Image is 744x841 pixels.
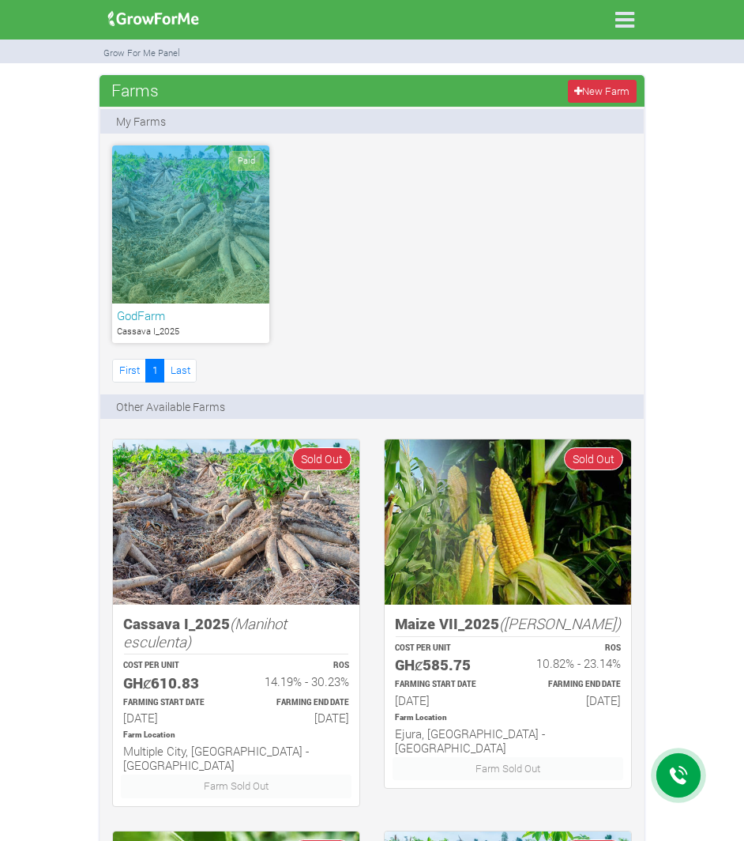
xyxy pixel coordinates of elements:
[522,679,621,691] p: Estimated Farming End Date
[522,643,621,654] p: ROS
[117,325,265,338] p: Cassava I_2025
[522,693,621,707] h6: [DATE]
[250,697,349,709] p: Estimated Farming End Date
[103,47,180,58] small: Grow For Me Panel
[395,726,621,755] h6: Ejura, [GEOGRAPHIC_DATA] - [GEOGRAPHIC_DATA]
[395,643,494,654] p: COST PER UNIT
[123,613,287,651] i: (Manihot esculenta)
[163,359,197,382] a: Last
[112,359,146,382] a: First
[522,656,621,670] h6: 10.82% - 23.14%
[123,744,349,772] h6: Multiple City, [GEOGRAPHIC_DATA] - [GEOGRAPHIC_DATA]
[123,730,349,741] p: Location of Farm
[113,439,359,605] img: growforme image
[103,3,205,35] img: growforme image
[499,613,621,633] i: ([PERSON_NAME])
[112,359,197,382] nav: Page Navigation
[123,674,222,692] h5: GHȼ610.83
[250,660,349,672] p: ROS
[385,439,631,605] img: growforme image
[123,711,222,725] h6: [DATE]
[116,113,166,130] p: My Farms
[123,660,222,672] p: COST PER UNIT
[568,80,637,103] a: New Farm
[395,656,494,674] h5: GHȼ585.75
[123,697,222,709] p: Estimated Farming Start Date
[250,711,349,725] h6: [DATE]
[229,151,264,171] span: Paid
[116,398,225,415] p: Other Available Farms
[395,693,494,707] h6: [DATE]
[292,447,351,470] span: Sold Out
[250,674,349,688] h6: 14.19% - 30.23%
[395,712,621,724] p: Location of Farm
[145,359,164,382] a: 1
[123,615,349,651] h5: Cassava I_2025
[395,679,494,691] p: Estimated Farming Start Date
[112,145,269,343] a: Paid GodFarm Cassava I_2025
[107,74,163,106] span: Farms
[395,615,621,633] h5: Maize VII_2025
[564,447,623,470] span: Sold Out
[117,308,265,322] h6: GodFarm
